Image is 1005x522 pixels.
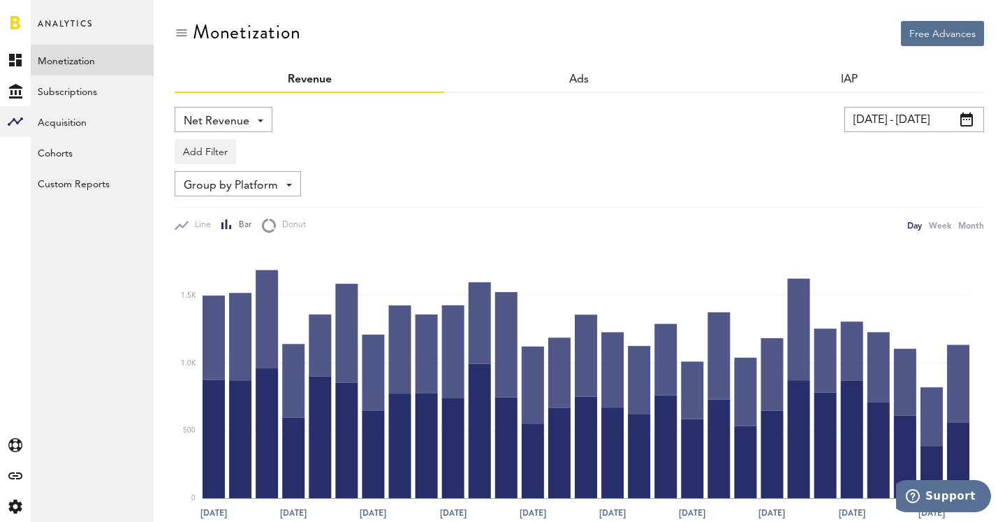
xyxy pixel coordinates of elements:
[184,174,278,198] span: Group by Platform
[200,507,227,519] text: [DATE]
[193,21,301,43] div: Monetization
[280,507,307,519] text: [DATE]
[189,219,211,231] span: Line
[841,74,858,85] a: IAP
[360,507,386,519] text: [DATE]
[175,139,236,164] button: Add Filter
[929,218,951,233] div: Week
[907,218,922,233] div: Day
[38,15,93,45] span: Analytics
[276,219,306,231] span: Donut
[918,507,945,519] text: [DATE]
[191,495,196,502] text: 0
[31,168,154,198] a: Custom Reports
[183,428,196,435] text: 500
[839,507,865,519] text: [DATE]
[288,74,332,85] a: Revenue
[679,507,705,519] text: [DATE]
[31,75,154,106] a: Subscriptions
[184,110,249,133] span: Net Revenue
[233,219,251,231] span: Bar
[901,21,984,46] button: Free Advances
[31,137,154,168] a: Cohorts
[599,507,626,519] text: [DATE]
[520,507,546,519] text: [DATE]
[181,292,196,299] text: 1.5K
[569,74,589,85] a: Ads
[31,106,154,137] a: Acquisition
[958,218,984,233] div: Month
[440,507,467,519] text: [DATE]
[896,480,991,515] iframe: Opens a widget where you can find more information
[181,360,196,367] text: 1.0K
[758,507,785,519] text: [DATE]
[31,45,154,75] a: Monetization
